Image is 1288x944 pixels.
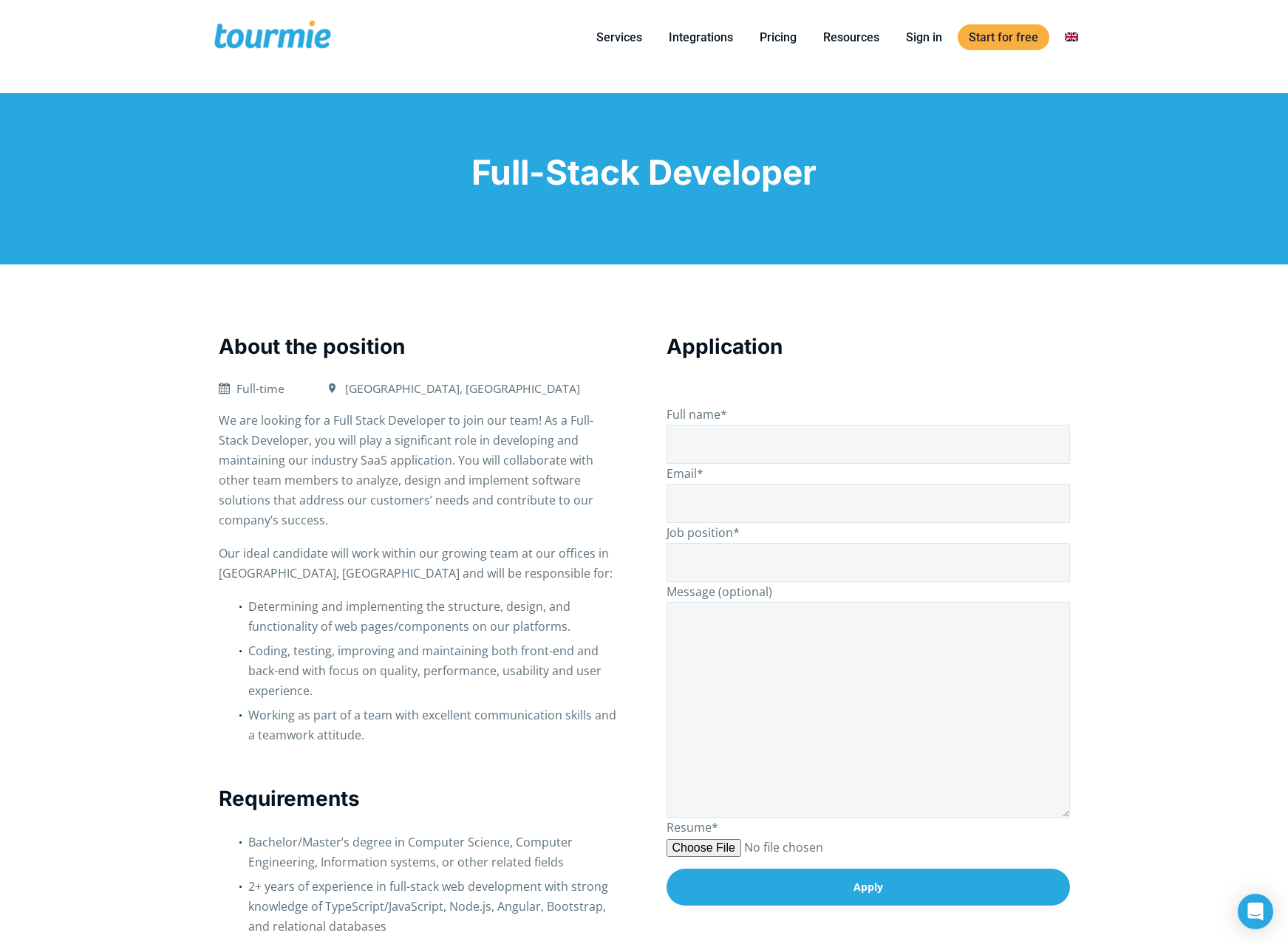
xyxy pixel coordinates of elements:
[667,425,1070,464] input: Full name*
[236,380,284,398] div: Full-time
[667,405,1070,937] form: Contact form
[1238,894,1273,929] div: Open Intercom Messenger
[248,707,616,743] span: Working as part of a team with excellent communication skills and a teamwork attitude.
[219,332,622,361] h3: About the position
[667,869,1070,906] input: Apply
[667,602,1070,818] textarea: Message (optional)
[812,28,890,47] a: Resources
[219,784,622,813] h3: Requirements
[248,643,602,699] span: Coding, testing, improving and maintaining both front-end and back-end with focus on quality, per...
[667,406,1070,451] label: Full name*
[248,598,570,635] span: Determining and implementing the structure, design, and functionality of web pages/components on ...
[585,28,653,47] a: Services
[248,878,608,934] span: trong knowledge of TypeScript/JavaScript, Node.js, Angular, Bootstrap, and relational databases
[345,380,580,398] div: [GEOGRAPHIC_DATA], [GEOGRAPHIC_DATA]
[213,383,236,394] span: 
[321,383,345,394] span: 
[248,877,622,941] li: 2+ years of experience in full-stack web development with s
[749,28,808,47] a: Pricing
[219,544,622,584] p: Our ideal candidate will work within our growing team at our offices in [GEOGRAPHIC_DATA], [GEOGR...
[895,28,953,47] a: Sign in
[667,838,922,858] input: Resume*
[219,412,593,528] span: We are looking for a Full Stack Developer to join our team! As a Full-Stack Developer, you will p...
[667,543,1070,582] input: Job position*
[667,465,1070,510] label: Email*
[667,524,1070,570] label: Job position*
[667,819,1070,855] label: Resume*
[667,332,1070,361] h3: Application
[658,28,744,47] a: Integrations
[667,484,1070,523] input: Email*
[667,584,1070,716] label: Message (optional)
[471,151,817,193] span: Full-Stack Developer
[958,24,1049,50] a: Start for free
[248,834,573,870] span: Bachelor/Master’s degree in Computer Science, Computer Engineering, Information systems, or other...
